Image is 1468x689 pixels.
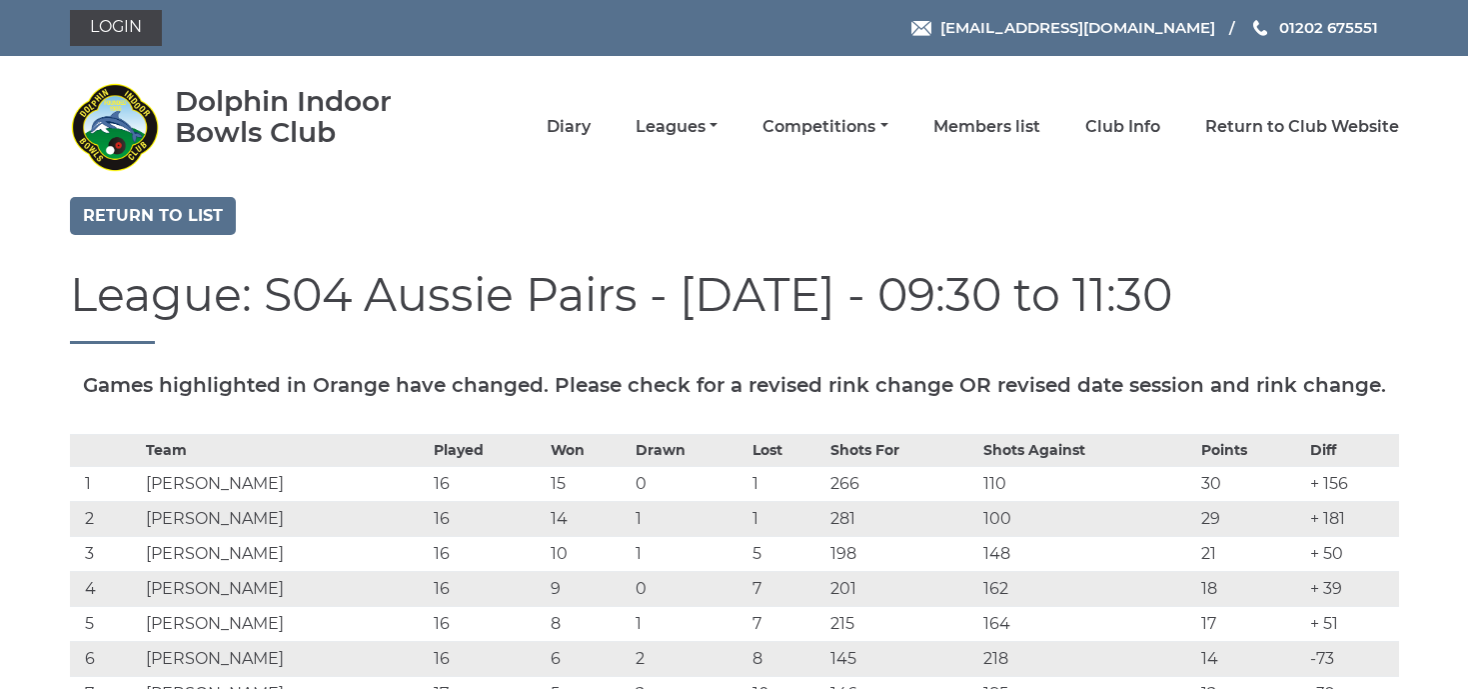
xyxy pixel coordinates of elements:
[631,606,747,641] td: 1
[747,466,825,501] td: 1
[825,434,979,466] th: Shots For
[631,434,747,466] th: Drawn
[1196,641,1305,676] td: 14
[978,571,1196,606] td: 162
[1196,536,1305,571] td: 21
[747,536,825,571] td: 5
[1305,466,1398,501] td: + 156
[429,536,546,571] td: 16
[747,434,825,466] th: Lost
[940,18,1215,37] span: [EMAIL_ADDRESS][DOMAIN_NAME]
[429,641,546,676] td: 16
[70,197,236,235] a: Return to list
[70,270,1399,344] h1: League: S04 Aussie Pairs - [DATE] - 09:30 to 11:30
[546,641,632,676] td: 6
[141,501,429,536] td: [PERSON_NAME]
[825,641,979,676] td: 145
[141,536,429,571] td: [PERSON_NAME]
[631,641,747,676] td: 2
[1305,501,1398,536] td: + 181
[1205,116,1399,138] a: Return to Club Website
[747,641,825,676] td: 8
[546,434,632,466] th: Won
[747,571,825,606] td: 7
[825,466,979,501] td: 266
[546,571,632,606] td: 9
[747,501,825,536] td: 1
[978,501,1196,536] td: 100
[631,466,747,501] td: 0
[141,606,429,641] td: [PERSON_NAME]
[1196,606,1305,641] td: 17
[1305,606,1398,641] td: + 51
[978,606,1196,641] td: 164
[911,16,1215,39] a: Email [EMAIL_ADDRESS][DOMAIN_NAME]
[1305,434,1398,466] th: Diff
[1085,116,1160,138] a: Club Info
[70,536,142,571] td: 3
[70,501,142,536] td: 2
[429,606,546,641] td: 16
[1305,641,1398,676] td: -73
[141,466,429,501] td: [PERSON_NAME]
[911,21,931,36] img: Email
[70,641,142,676] td: 6
[978,641,1196,676] td: 218
[547,116,591,138] a: Diary
[1196,466,1305,501] td: 30
[70,466,142,501] td: 1
[747,606,825,641] td: 7
[1305,571,1398,606] td: + 39
[1196,434,1305,466] th: Points
[1196,501,1305,536] td: 29
[1305,536,1398,571] td: + 50
[429,571,546,606] td: 16
[546,501,632,536] td: 14
[70,10,162,46] a: Login
[631,536,747,571] td: 1
[429,434,546,466] th: Played
[762,116,887,138] a: Competitions
[636,116,718,138] a: Leagues
[1250,16,1378,39] a: Phone us 01202 675551
[141,434,429,466] th: Team
[546,536,632,571] td: 10
[1253,20,1267,36] img: Phone us
[825,501,979,536] td: 281
[429,466,546,501] td: 16
[825,536,979,571] td: 198
[978,434,1196,466] th: Shots Against
[1279,18,1378,37] span: 01202 675551
[933,116,1040,138] a: Members list
[631,501,747,536] td: 1
[70,374,1399,396] h5: Games highlighted in Orange have changed. Please check for a revised rink change OR revised date ...
[825,606,979,641] td: 215
[825,571,979,606] td: 201
[70,82,160,172] img: Dolphin Indoor Bowls Club
[978,466,1196,501] td: 110
[631,571,747,606] td: 0
[70,571,142,606] td: 4
[978,536,1196,571] td: 148
[70,606,142,641] td: 5
[141,571,429,606] td: [PERSON_NAME]
[546,466,632,501] td: 15
[175,86,450,148] div: Dolphin Indoor Bowls Club
[546,606,632,641] td: 8
[1196,571,1305,606] td: 18
[141,641,429,676] td: [PERSON_NAME]
[429,501,546,536] td: 16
